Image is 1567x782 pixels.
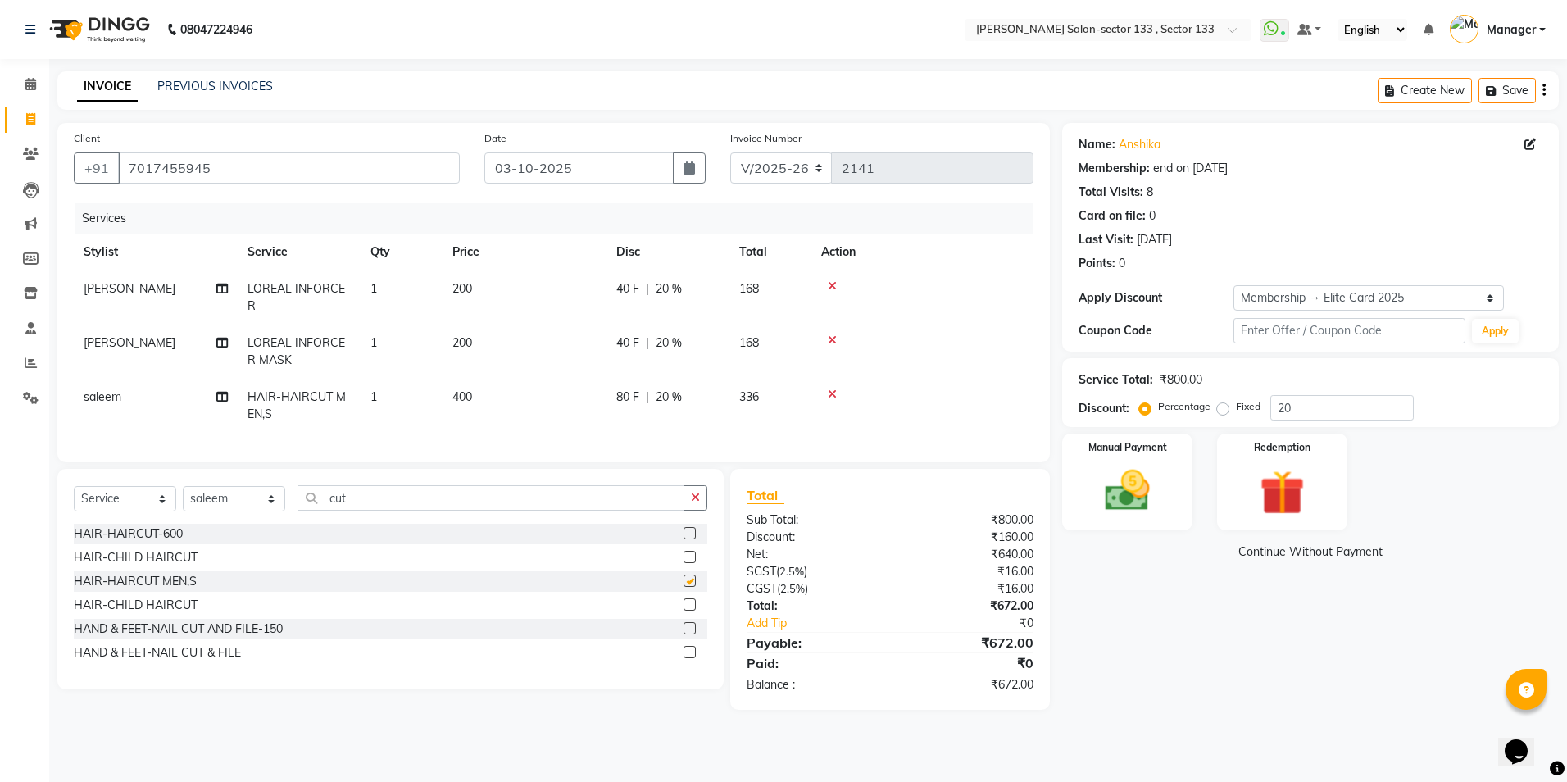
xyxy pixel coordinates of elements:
span: 400 [452,389,472,404]
input: Search or Scan [298,485,684,511]
span: 80 F [616,389,639,406]
span: 1 [370,389,377,404]
label: Redemption [1254,440,1310,455]
span: | [646,334,649,352]
div: Card on file: [1079,207,1146,225]
label: Percentage [1158,399,1210,414]
div: Service Total: [1079,371,1153,389]
div: Paid: [734,653,890,673]
span: 168 [739,335,759,350]
b: 08047224946 [180,7,252,52]
a: Continue Without Payment [1065,543,1556,561]
span: CGST [747,581,777,596]
th: Service [238,234,361,271]
div: end on [DATE] [1153,160,1228,177]
label: Date [484,131,506,146]
div: Balance : [734,676,890,693]
div: Membership: [1079,160,1150,177]
span: 168 [739,281,759,296]
iframe: chat widget [1498,716,1551,766]
span: 1 [370,281,377,296]
div: Discount: [1079,400,1129,417]
div: ₹672.00 [890,598,1046,615]
button: Create New [1378,78,1472,103]
div: Coupon Code [1079,322,1233,339]
span: [PERSON_NAME] [84,281,175,296]
span: 200 [452,335,472,350]
span: 1 [370,335,377,350]
span: 20 % [656,334,682,352]
div: ₹672.00 [890,676,1046,693]
a: Anshika [1119,136,1160,153]
div: Net: [734,546,890,563]
input: Enter Offer / Coupon Code [1233,318,1465,343]
th: Qty [361,234,443,271]
span: 200 [452,281,472,296]
a: INVOICE [77,72,138,102]
div: Last Visit: [1079,231,1133,248]
div: ₹800.00 [890,511,1046,529]
span: SGST [747,564,776,579]
th: Disc [606,234,729,271]
div: ( ) [734,563,890,580]
span: [PERSON_NAME] [84,335,175,350]
span: LOREAL INFORCER MASK [248,335,345,367]
div: ₹16.00 [890,580,1046,598]
label: Fixed [1236,399,1260,414]
a: Add Tip [734,615,916,632]
span: 336 [739,389,759,404]
span: Manager [1487,21,1536,39]
span: HAIR-HAIRCUT MEN,S [248,389,346,421]
div: HAIR-CHILD HAIRCUT [74,597,198,614]
input: Search by Name/Mobile/Email/Code [118,152,460,184]
div: HAIR-HAIRCUT MEN,S [74,573,197,590]
a: PREVIOUS INVOICES [157,79,273,93]
div: Services [75,203,1046,234]
div: ₹640.00 [890,546,1046,563]
img: _cash.svg [1091,465,1164,516]
span: 20 % [656,280,682,298]
div: ₹16.00 [890,563,1046,580]
div: Points: [1079,255,1115,272]
div: HAND & FEET-NAIL CUT AND FILE-150 [74,621,283,638]
button: Apply [1472,319,1519,343]
div: ₹0 [916,615,1047,632]
span: | [646,389,649,406]
span: 20 % [656,389,682,406]
span: LOREAL INFORCER [248,281,345,313]
span: 40 F [616,334,639,352]
span: | [646,280,649,298]
span: 40 F [616,280,639,298]
div: HAIR-HAIRCUT-600 [74,525,183,543]
div: Total Visits: [1079,184,1143,201]
div: [DATE] [1137,231,1172,248]
div: Name: [1079,136,1115,153]
span: Total [747,487,784,504]
span: saleem [84,389,121,404]
div: ₹672.00 [890,633,1046,652]
div: Sub Total: [734,511,890,529]
label: Manual Payment [1088,440,1167,455]
div: Payable: [734,633,890,652]
div: 0 [1119,255,1125,272]
div: ₹800.00 [1160,371,1202,389]
div: ₹160.00 [890,529,1046,546]
th: Total [729,234,811,271]
label: Invoice Number [730,131,802,146]
img: Manager [1450,15,1478,43]
div: HAIR-CHILD HAIRCUT [74,549,198,566]
div: 0 [1149,207,1156,225]
div: Apply Discount [1079,289,1233,307]
img: logo [42,7,154,52]
th: Stylist [74,234,238,271]
th: Price [443,234,606,271]
div: Discount: [734,529,890,546]
button: Save [1478,78,1536,103]
span: 2.5% [780,582,805,595]
div: 8 [1147,184,1153,201]
div: HAND & FEET-NAIL CUT & FILE [74,644,241,662]
th: Action [811,234,1033,271]
button: +91 [74,152,120,184]
div: ₹0 [890,653,1046,673]
label: Client [74,131,100,146]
